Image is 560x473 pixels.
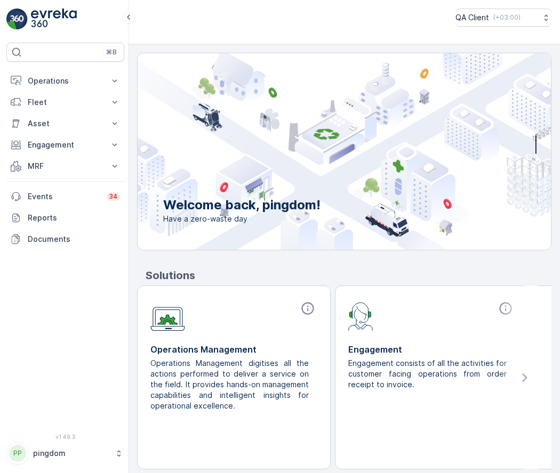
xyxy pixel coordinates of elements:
[6,92,124,113] button: Fleet
[109,192,118,201] p: 34
[348,343,515,356] p: Engagement
[6,156,124,177] button: MRF
[9,445,26,462] div: PP
[28,97,103,108] p: Fleet
[146,267,551,283] p: Solutions
[28,213,120,223] p: Reports
[455,12,489,23] p: QA Client
[163,197,321,214] p: Welcome back, pingdom!
[6,70,124,92] button: Operations
[348,358,507,390] p: Engagement consists of all the activities for customer facing operations from order receipt to in...
[106,48,117,56] p: ⌘B
[348,301,373,331] img: module-icon
[28,76,103,86] p: Operations
[6,186,124,207] a: Events34
[6,9,28,30] img: logo
[28,140,103,150] p: Engagement
[150,301,185,331] img: module-icon
[493,13,521,22] p: ( +03:00 )
[6,434,124,440] span: v 1.49.3
[6,207,124,229] a: Reports
[6,113,124,134] button: Asset
[90,53,551,250] img: city illustration
[28,118,103,129] p: Asset
[150,343,317,356] p: Operations Management
[31,9,77,30] img: logo_light-DOdMpM7g.png
[6,442,124,464] button: PPpingdom
[28,234,120,244] p: Documents
[150,358,309,411] p: Operations Management digitises all the actions performed to deliver a service on the field. It p...
[455,9,551,27] button: QA Client(+03:00)
[6,229,124,250] a: Documents
[28,191,100,202] p: Events
[163,214,321,224] span: Have a zero-waste day
[33,448,109,459] p: pingdom
[28,161,103,172] p: MRF
[6,134,124,156] button: Engagement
